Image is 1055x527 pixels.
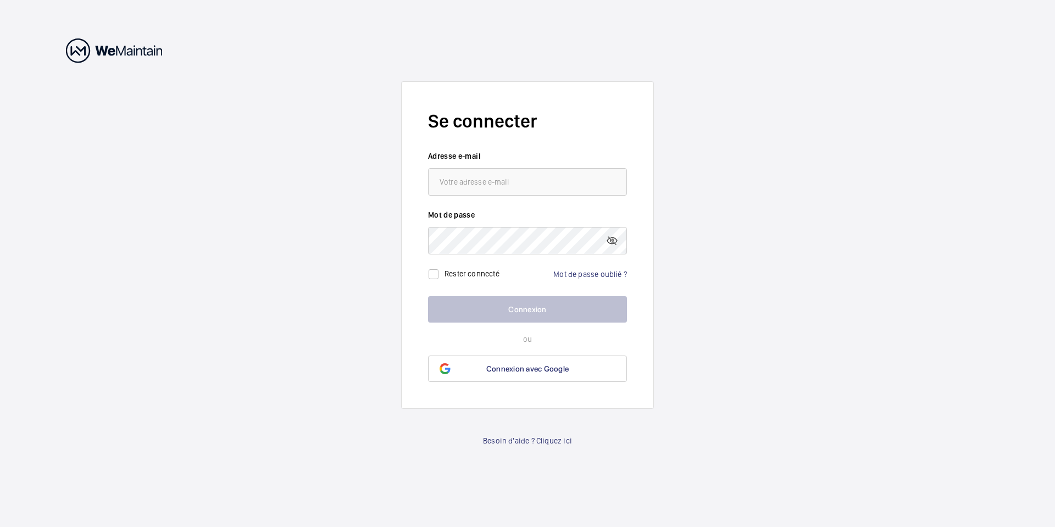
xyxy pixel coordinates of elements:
label: Adresse e-mail [428,151,627,162]
h2: Se connecter [428,108,627,134]
label: Mot de passe [428,209,627,220]
p: ou [428,334,627,345]
label: Rester connecté [445,269,499,278]
span: Connexion avec Google [486,364,569,373]
button: Connexion [428,296,627,323]
input: Votre adresse e-mail [428,168,627,196]
a: Mot de passe oublié ? [553,270,627,279]
a: Besoin d'aide ? Cliquez ici [483,435,572,446]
